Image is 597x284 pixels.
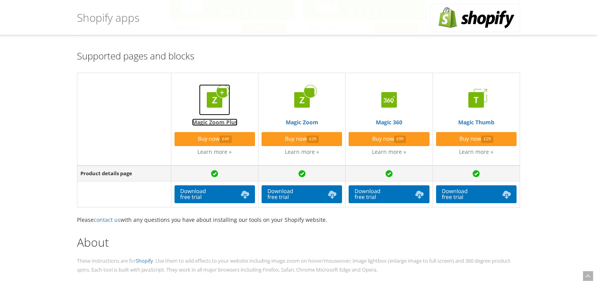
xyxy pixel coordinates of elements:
a: Buy now£99 [349,132,429,146]
a: Learn more » [372,148,406,155]
a: Learn more » [459,148,493,155]
a: Downloadfree trial [349,185,429,203]
td: Product details page [77,166,171,181]
span: free trial [354,193,376,201]
a: Magic Zoom Plus [175,84,255,126]
span: £29 [307,136,319,143]
a: Buy now£49 [175,132,255,146]
a: Magic 360 [349,84,429,126]
a: Learn more » [285,148,319,155]
span: free trial [267,193,289,201]
span: £29 [481,136,493,143]
a: Buy now£29 [436,132,517,146]
a: Buy now£29 [262,132,342,146]
img: Magic 360 [374,84,405,115]
span: £99 [394,136,406,143]
p: These instructions are for . Use them to add effects to your website including image zoom on hove... [77,256,520,274]
a: Magic Thumb [436,84,517,126]
img: Magic Zoom Plus [199,84,230,115]
a: contact us [94,216,120,223]
span: £49 [220,136,232,143]
a: Shopify [136,257,153,264]
a: Downloadfree trial [436,185,517,203]
a: Magic Zoom [262,84,342,126]
a: Downloadfree trial [175,185,255,203]
img: Magic Thumb [461,84,492,115]
h1: Shopify apps [77,6,140,29]
a: Learn more » [197,148,232,155]
a: Downloadfree trial [262,185,342,203]
span: free trial [180,193,202,201]
h2: About [77,236,520,249]
span: free trial [442,193,463,201]
img: Magic Zoom [286,84,318,115]
h3: Supported pages and blocks [77,51,520,61]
